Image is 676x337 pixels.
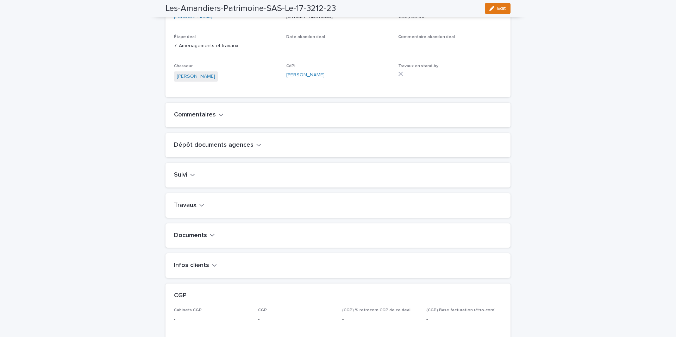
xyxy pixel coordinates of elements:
h2: Documents [174,232,207,240]
span: Étape deal [174,35,196,39]
a: [PERSON_NAME] [177,73,215,80]
p: - [258,316,334,323]
button: Travaux [174,202,204,209]
button: Edit [485,3,511,14]
h2: Dépôt documents agences [174,141,254,149]
h2: Infos clients [174,262,209,269]
p: - [398,42,502,50]
a: [PERSON_NAME] [286,71,325,79]
p: - [286,42,390,50]
h2: Travaux [174,202,196,209]
p: - [174,316,250,323]
button: Suivi [174,171,195,179]
span: Chasseur [174,64,193,68]
span: (CGP) Base facturation rétro-com' [426,308,495,312]
h2: Suivi [174,171,187,179]
p: - [426,316,502,323]
span: (CGP) % retrocom CGP de ce deal [342,308,411,312]
h2: Les-Amandiers-Patrimoine-SAS-Le-17-3212-23 [165,4,336,14]
button: Infos clients [174,262,217,269]
span: Commentaire abandon deal [398,35,455,39]
h2: CGP [174,292,187,300]
button: Commentaires [174,111,224,119]
span: Edit [497,6,506,11]
span: Cabinets CGP [174,308,202,312]
span: CdPi [286,64,295,68]
button: Dépôt documents agences [174,141,261,149]
span: CGP [258,308,267,312]
p: - [342,316,418,323]
span: Date abandon deal [286,35,325,39]
button: Documents [174,232,215,240]
h2: Commentaires [174,111,216,119]
p: 7. Aménagements et travaux [174,42,278,50]
span: Travaux en stand-by [398,64,438,68]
